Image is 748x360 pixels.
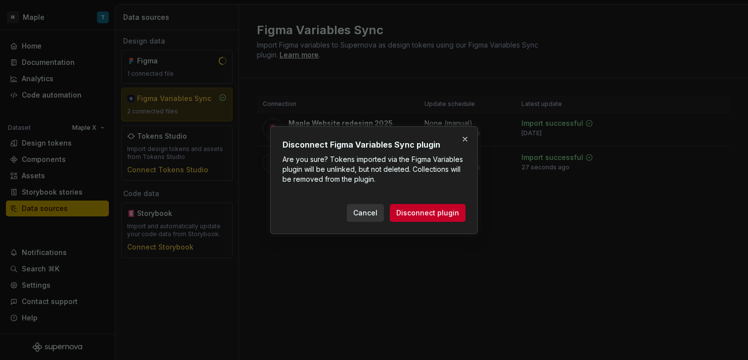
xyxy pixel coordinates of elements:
[396,208,459,218] span: Disconnect plugin
[282,139,466,151] h2: Disconnect Figma Variables Sync plugin
[353,208,377,218] span: Cancel
[347,204,384,222] button: Cancel
[390,204,466,222] button: Disconnect plugin
[282,154,466,184] p: Are you sure? Tokens imported via the Figma Variables plugin will be unlinked, but not deleted. C...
